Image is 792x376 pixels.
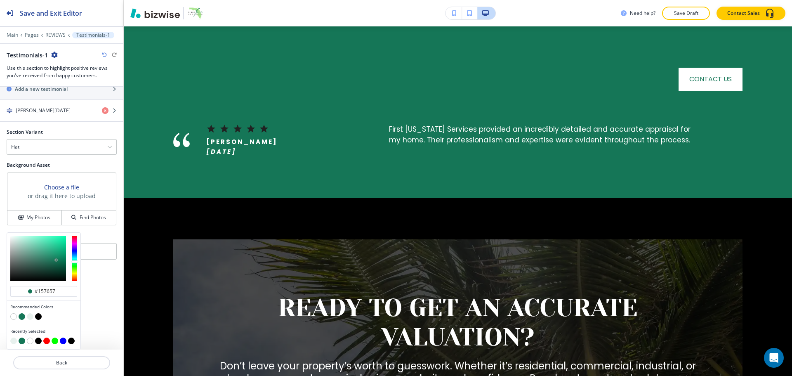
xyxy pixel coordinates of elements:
[76,32,110,38] p: Testimonials-1
[14,359,109,367] p: Back
[7,64,117,79] h3: Use this section to highlight positive reviews you've received from happy customers.
[206,147,236,156] em: [DATE]
[679,68,742,91] button: CONTACT US
[62,210,116,225] button: Find Photos
[662,7,710,20] button: Save Draft
[7,108,12,114] img: Drag
[130,8,180,18] img: Bizwise Logo
[764,348,784,368] div: Open Intercom Messenger
[28,192,96,200] h3: or drag it here to upload
[673,9,699,17] p: Save Draft
[717,7,785,20] button: Contact Sales
[44,183,79,192] button: Choose a file
[187,7,203,20] img: Your Logo
[7,51,48,59] h2: Testimonials-1
[15,85,68,93] h2: Add a new testimonial
[389,124,699,145] p: First [US_STATE] Services provided an incredibly detailed and accurate appraisal for my home. The...
[16,107,71,114] h4: [PERSON_NAME][DATE]
[72,32,114,38] button: Testimonials-1
[13,356,110,369] button: Back
[630,9,655,17] h3: Need help?
[215,293,700,352] p: READY TO GET AN ACCURATE VALUATION?
[80,214,106,221] h4: Find Photos
[7,232,80,240] h2: Any Color (dev only, be careful!)
[689,74,732,84] span: CONTACT US
[7,161,117,169] h2: Background Asset
[727,9,760,17] p: Contact Sales
[7,32,18,38] button: Main
[206,137,277,147] p: [PERSON_NAME]
[25,32,39,38] button: Pages
[7,128,43,136] h2: Section Variant
[45,32,66,38] button: REVIEWS
[10,304,77,310] h4: Recommended Colors
[7,210,62,225] button: My Photos
[10,328,77,334] h4: Recently Selected
[26,214,50,221] h4: My Photos
[7,172,117,226] div: Choose a fileor drag it here to uploadMy PhotosFind Photos
[11,143,19,151] h4: Flat
[20,8,82,18] h2: Save and Exit Editor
